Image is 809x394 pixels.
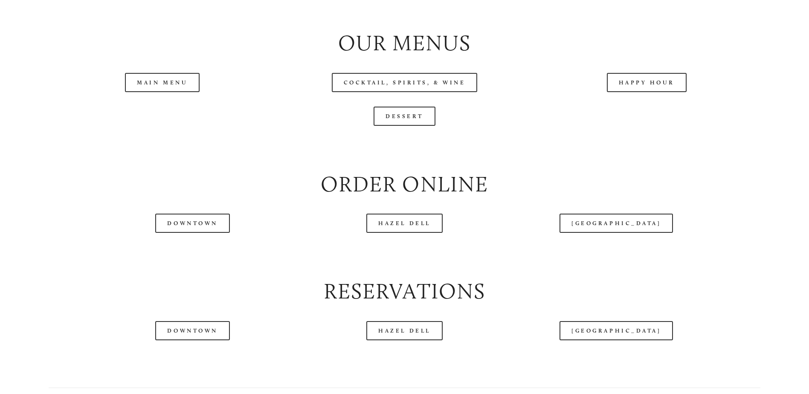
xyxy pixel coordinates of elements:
a: Cocktail, Spirits, & Wine [332,73,478,92]
a: Downtown [155,321,229,340]
a: [GEOGRAPHIC_DATA] [560,214,673,233]
a: [GEOGRAPHIC_DATA] [560,321,673,340]
h2: Reservations [49,276,760,307]
a: Happy Hour [607,73,687,92]
a: Main Menu [125,73,200,92]
a: Dessert [374,107,435,126]
h2: Order Online [49,169,760,200]
a: Hazel Dell [366,214,443,233]
a: Downtown [155,214,229,233]
a: Hazel Dell [366,321,443,340]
